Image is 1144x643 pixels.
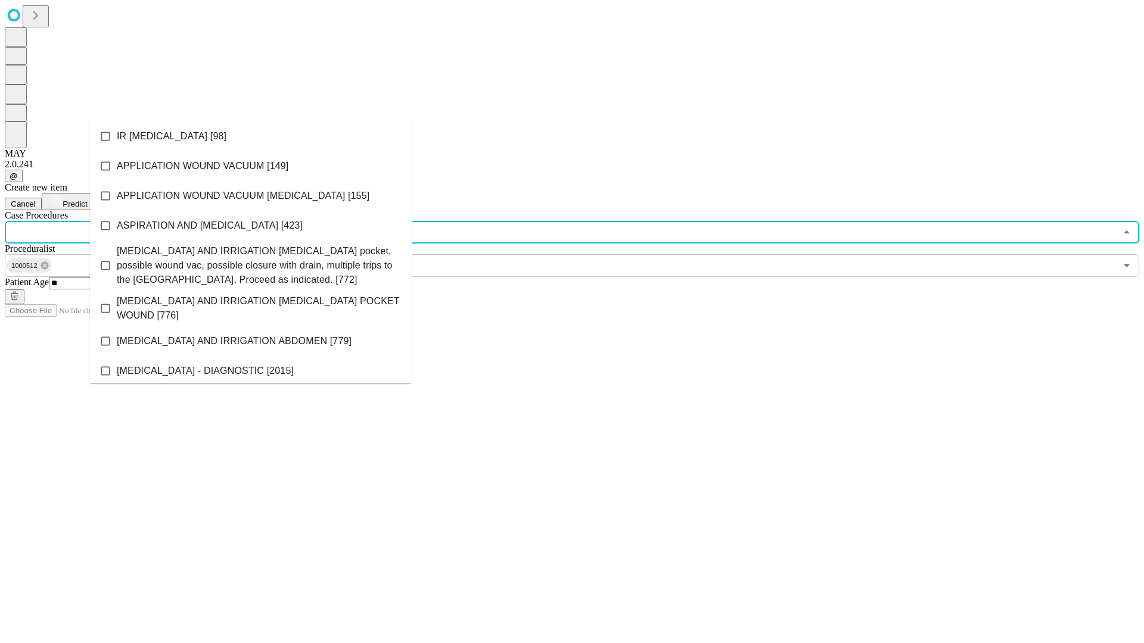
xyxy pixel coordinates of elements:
button: Predict [42,193,97,210]
span: APPLICATION WOUND VACUUM [149] [117,159,288,173]
button: @ [5,170,23,182]
span: IR [MEDICAL_DATA] [98] [117,129,226,143]
div: 1000512 [7,258,52,273]
span: [MEDICAL_DATA] AND IRRIGATION [MEDICAL_DATA] pocket, possible wound vac, possible closure with dr... [117,244,402,287]
span: @ [10,171,18,180]
span: Patient Age [5,277,49,287]
span: [MEDICAL_DATA] AND IRRIGATION ABDOMEN [779] [117,334,352,348]
div: MAY [5,148,1139,159]
button: Open [1118,257,1135,274]
span: [MEDICAL_DATA] AND IRRIGATION [MEDICAL_DATA] POCKET WOUND [776] [117,294,402,323]
span: Create new item [5,182,67,192]
span: [MEDICAL_DATA] - DIAGNOSTIC [2015] [117,364,294,378]
span: Scheduled Procedure [5,210,68,220]
span: APPLICATION WOUND VACUUM [MEDICAL_DATA] [155] [117,189,369,203]
button: Close [1118,224,1135,241]
button: Cancel [5,198,42,210]
span: ASPIRATION AND [MEDICAL_DATA] [423] [117,219,303,233]
span: Proceduralist [5,244,55,254]
span: 1000512 [7,259,42,273]
span: Cancel [11,199,36,208]
span: Predict [63,199,87,208]
div: 2.0.241 [5,159,1139,170]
